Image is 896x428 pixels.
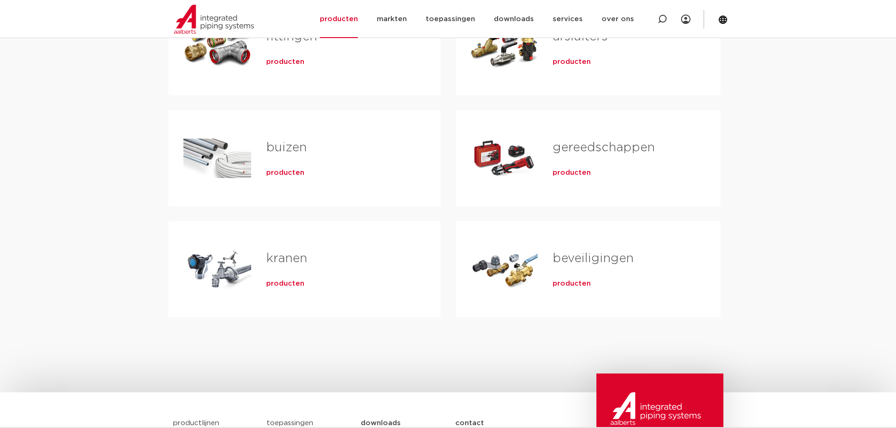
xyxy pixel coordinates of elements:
[266,168,304,178] a: producten
[266,31,317,43] a: fittingen
[173,420,219,427] a: productlijnen
[553,31,608,43] a: afsluiters
[553,168,591,178] a: producten
[553,252,634,265] a: beveiligingen
[266,57,304,67] a: producten
[553,141,655,154] a: gereedschappen
[266,141,307,154] a: buizen
[266,252,307,265] a: kranen
[553,279,591,288] a: producten
[267,420,313,427] a: toepassingen
[553,57,591,67] a: producten
[266,279,304,288] a: producten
